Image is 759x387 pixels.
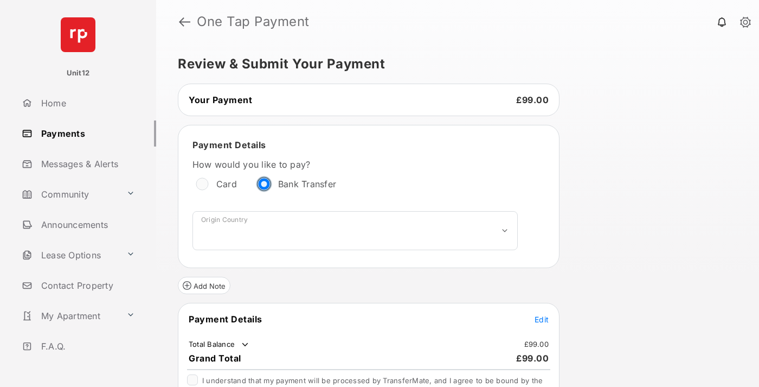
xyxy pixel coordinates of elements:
td: Total Balance [188,339,250,350]
img: svg+xml;base64,PHN2ZyB4bWxucz0iaHR0cDovL3d3dy53My5vcmcvMjAwMC9zdmciIHdpZHRoPSI2NCIgaGVpZ2h0PSI2NC... [61,17,95,52]
a: Announcements [17,212,156,238]
a: Home [17,90,156,116]
span: £99.00 [516,353,549,364]
a: Community [17,181,122,207]
span: Payment Details [192,139,266,150]
span: Edit [535,315,549,324]
h5: Review & Submit Your Payment [178,58,729,71]
p: Unit12 [67,68,90,79]
a: Contact Property [17,272,156,299]
a: Messages & Alerts [17,151,156,177]
span: Payment Details [189,314,262,325]
a: Lease Options [17,242,122,268]
span: Your Payment [189,94,252,105]
a: Payments [17,120,156,147]
label: Bank Transfer [278,179,336,189]
a: My Apartment [17,303,122,329]
span: Grand Total [189,353,241,364]
label: How would you like to pay? [192,159,518,170]
strong: One Tap Payment [197,15,310,28]
label: Card [216,179,237,189]
span: £99.00 [516,94,549,105]
td: £99.00 [524,339,550,349]
button: Edit [535,314,549,325]
button: Add Note [178,277,230,294]
a: F.A.Q. [17,333,156,359]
